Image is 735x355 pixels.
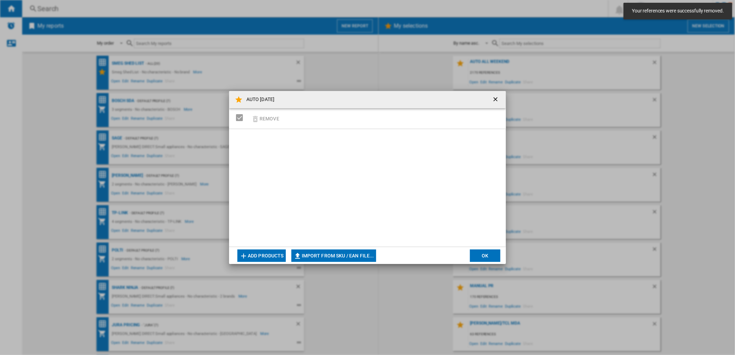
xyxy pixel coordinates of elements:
span: Your references were successfully removed. [630,8,726,15]
button: getI18NText('BUTTONS.CLOSE_DIALOG') [489,93,503,107]
h4: AUTO [DATE] [243,96,274,103]
ng-md-icon: getI18NText('BUTTONS.CLOSE_DIALOG') [492,96,500,104]
button: Add products [237,249,286,262]
button: Import from SKU / EAN file... [291,249,376,262]
button: Remove [249,110,281,127]
md-checkbox: SELECTIONS.EDITION_POPUP.SELECT_DESELECT [236,112,246,123]
button: OK [470,249,500,262]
